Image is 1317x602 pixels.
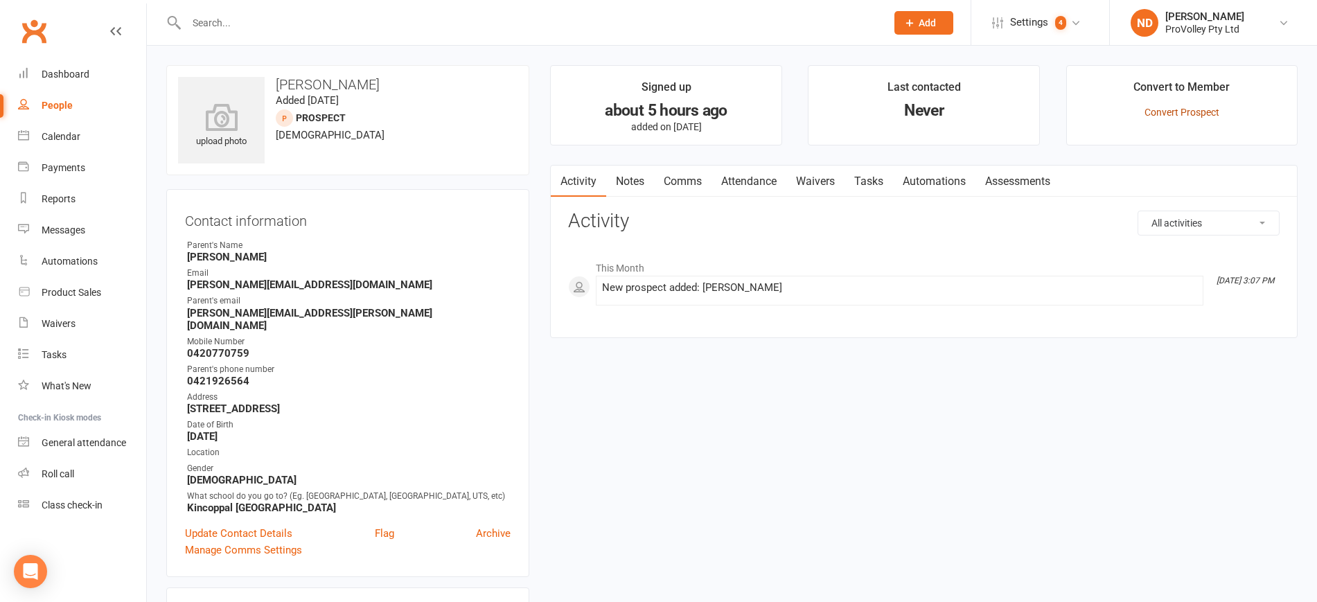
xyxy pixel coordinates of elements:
[187,375,511,387] strong: 0421926564
[187,490,511,503] div: What school do you go to? (Eg. [GEOGRAPHIC_DATA], [GEOGRAPHIC_DATA], UTS, etc)
[1133,78,1230,103] div: Convert to Member
[42,318,76,329] div: Waivers
[568,254,1280,276] li: This Month
[1165,10,1244,23] div: [PERSON_NAME]
[187,307,511,332] strong: [PERSON_NAME][EMAIL_ADDRESS][PERSON_NAME][DOMAIN_NAME]
[375,525,394,542] a: Flag
[1010,7,1048,38] span: Settings
[18,184,146,215] a: Reports
[187,462,511,475] div: Gender
[42,380,91,391] div: What's New
[18,90,146,121] a: People
[711,166,786,197] a: Attendance
[185,542,302,558] a: Manage Comms Settings
[563,103,768,118] div: about 5 hours ago
[42,468,74,479] div: Roll call
[18,459,146,490] a: Roll call
[18,277,146,308] a: Product Sales
[18,121,146,152] a: Calendar
[187,418,511,432] div: Date of Birth
[42,224,85,236] div: Messages
[187,502,511,514] strong: Kincoppal [GEOGRAPHIC_DATA]
[476,525,511,542] a: Archive
[178,103,265,149] div: upload photo
[887,78,961,103] div: Last contacted
[187,402,511,415] strong: [STREET_ADDRESS]
[568,211,1280,232] h3: Activity
[42,193,76,204] div: Reports
[821,103,1026,118] div: Never
[602,282,1197,294] div: New prospect added: [PERSON_NAME]
[185,525,292,542] a: Update Contact Details
[18,308,146,339] a: Waivers
[18,215,146,246] a: Messages
[187,474,511,486] strong: [DEMOGRAPHIC_DATA]
[187,446,511,459] div: Location
[42,100,73,111] div: People
[17,14,51,48] a: Clubworx
[894,11,953,35] button: Add
[187,391,511,404] div: Address
[178,77,518,92] h3: [PERSON_NAME]
[187,251,511,263] strong: [PERSON_NAME]
[42,256,98,267] div: Automations
[975,166,1060,197] a: Assessments
[642,78,691,103] div: Signed up
[18,339,146,371] a: Tasks
[563,121,768,132] p: added on [DATE]
[187,430,511,443] strong: [DATE]
[786,166,845,197] a: Waivers
[845,166,893,197] a: Tasks
[1165,23,1244,35] div: ProVolley Pty Ltd
[296,112,346,123] snap: prospect
[551,166,606,197] a: Activity
[18,152,146,184] a: Payments
[187,294,511,308] div: Parent's email
[893,166,975,197] a: Automations
[276,129,385,141] span: [DEMOGRAPHIC_DATA]
[276,94,339,107] time: Added [DATE]
[187,335,511,348] div: Mobile Number
[18,59,146,90] a: Dashboard
[654,166,711,197] a: Comms
[187,363,511,376] div: Parent's phone number
[14,555,47,588] div: Open Intercom Messenger
[42,499,103,511] div: Class check-in
[1131,9,1158,37] div: ND
[18,427,146,459] a: General attendance kiosk mode
[187,347,511,360] strong: 0420770759
[1144,107,1219,118] a: Convert Prospect
[187,278,511,291] strong: [PERSON_NAME][EMAIL_ADDRESS][DOMAIN_NAME]
[18,371,146,402] a: What's New
[606,166,654,197] a: Notes
[1055,16,1066,30] span: 4
[42,287,101,298] div: Product Sales
[185,208,511,229] h3: Contact information
[42,162,85,173] div: Payments
[187,239,511,252] div: Parent's Name
[18,246,146,277] a: Automations
[919,17,936,28] span: Add
[42,349,67,360] div: Tasks
[42,437,126,448] div: General attendance
[18,490,146,521] a: Class kiosk mode
[42,69,89,80] div: Dashboard
[182,13,876,33] input: Search...
[42,131,80,142] div: Calendar
[187,267,511,280] div: Email
[1217,276,1274,285] i: [DATE] 3:07 PM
